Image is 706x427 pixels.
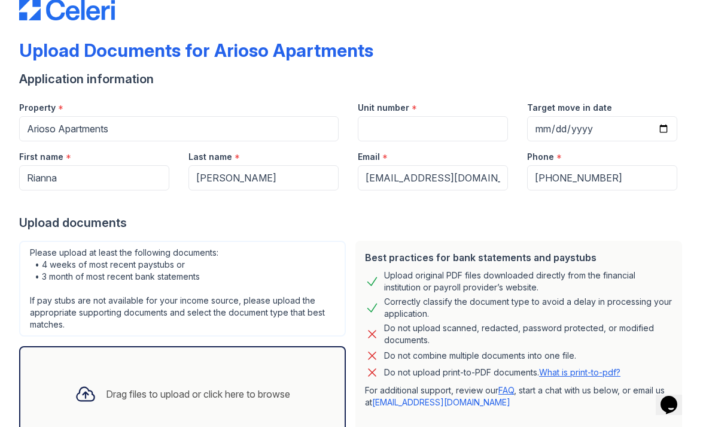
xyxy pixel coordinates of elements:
div: Upload original PDF files downloaded directly from the financial institution or payroll provider’... [384,269,672,293]
label: First name [19,151,63,163]
label: Email [358,151,380,163]
label: Target move in date [527,102,612,114]
div: Upload Documents for Arioso Apartments [19,40,373,61]
a: What is print-to-pdf? [539,367,620,377]
label: Last name [188,151,232,163]
div: Correctly classify the document type to avoid a delay in processing your application. [384,296,672,320]
p: Do not upload print-to-PDF documents. [384,367,620,378]
label: Unit number [358,102,409,114]
div: Upload documents [19,214,687,231]
div: Do not upload scanned, redacted, password protected, or modified documents. [384,322,672,346]
div: Please upload at least the following documents: • 4 weeks of most recent paystubs or • 3 month of... [19,241,346,337]
div: Best practices for bank statements and paystubs [365,250,672,265]
div: Application information [19,71,687,87]
div: Do not combine multiple documents into one file. [384,349,576,363]
iframe: chat widget [656,379,694,415]
a: [EMAIL_ADDRESS][DOMAIN_NAME] [372,397,510,407]
label: Phone [527,151,554,163]
a: FAQ [498,385,514,395]
label: Property [19,102,56,114]
div: Drag files to upload or click here to browse [106,387,290,401]
p: For additional support, review our , start a chat with us below, or email us at [365,384,672,408]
